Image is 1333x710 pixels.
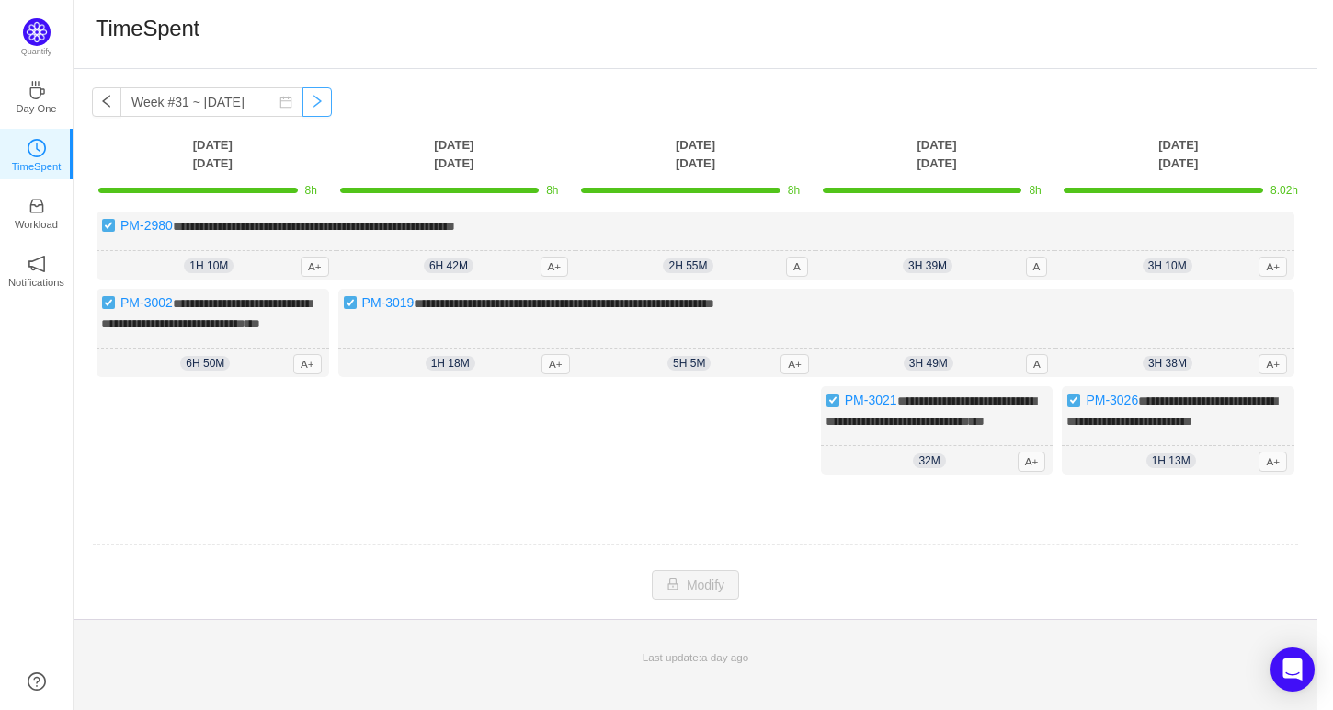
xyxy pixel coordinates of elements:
span: 3h 49m [904,356,953,371]
span: 8h [546,184,558,197]
th: [DATE] [DATE] [1057,135,1299,173]
span: A+ [301,257,329,277]
a: PM-3019 [362,295,415,310]
img: 10738 [343,295,358,310]
i: icon: clock-circle [28,139,46,157]
a: icon: clock-circleTimeSpent [28,144,46,163]
span: 2h 55m [663,258,712,273]
span: A [786,257,808,277]
button: icon: left [92,87,121,117]
img: 10738 [1066,393,1081,407]
span: A+ [541,354,570,374]
span: 5h 5m [667,356,711,371]
i: icon: notification [28,255,46,273]
span: 3h 39m [903,258,952,273]
a: icon: question-circle [28,672,46,691]
a: PM-2980 [120,218,173,233]
a: PM-3026 [1086,393,1138,407]
span: 1h 18m [426,356,475,371]
button: icon: lockModify [652,570,739,600]
div: Open Intercom Messenger [1270,647,1315,692]
h1: TimeSpent [96,15,199,42]
span: A+ [293,354,322,374]
span: A [1026,257,1048,277]
span: A+ [541,257,569,277]
span: A+ [1259,452,1287,472]
i: icon: coffee [28,81,46,99]
i: icon: calendar [279,96,292,109]
span: A+ [780,354,809,374]
img: 10738 [101,218,116,233]
span: 1h 10m [184,258,234,273]
span: 8h [305,184,317,197]
span: A+ [1259,257,1287,277]
p: Quantify [21,46,52,59]
span: 6h 50m [180,356,230,371]
span: A [1026,354,1048,374]
button: icon: right [302,87,332,117]
a: icon: notificationNotifications [28,260,46,279]
a: icon: coffeeDay One [28,86,46,105]
span: A+ [1259,354,1287,374]
th: [DATE] [DATE] [334,135,575,173]
span: Last update: [643,651,748,663]
th: [DATE] [DATE] [575,135,816,173]
p: Notifications [8,274,64,291]
span: 8.02h [1270,184,1298,197]
th: [DATE] [DATE] [92,135,334,173]
span: 6h 42m [424,258,473,273]
span: 8h [1029,184,1041,197]
p: Workload [15,216,58,233]
img: Quantify [23,18,51,46]
img: 10738 [101,295,116,310]
a: PM-3021 [845,393,897,407]
th: [DATE] [DATE] [816,135,1058,173]
span: 3h 10m [1143,258,1192,273]
img: 10738 [826,393,840,407]
span: a day ago [701,651,748,663]
p: Day One [16,100,56,117]
span: 1h 13m [1146,453,1196,468]
p: TimeSpent [12,158,62,175]
span: A+ [1018,452,1046,472]
span: 3h 38m [1143,356,1192,371]
a: PM-3002 [120,295,173,310]
a: icon: inboxWorkload [28,202,46,221]
input: Select a week [120,87,303,117]
span: 32m [913,453,945,468]
i: icon: inbox [28,197,46,215]
span: 8h [788,184,800,197]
